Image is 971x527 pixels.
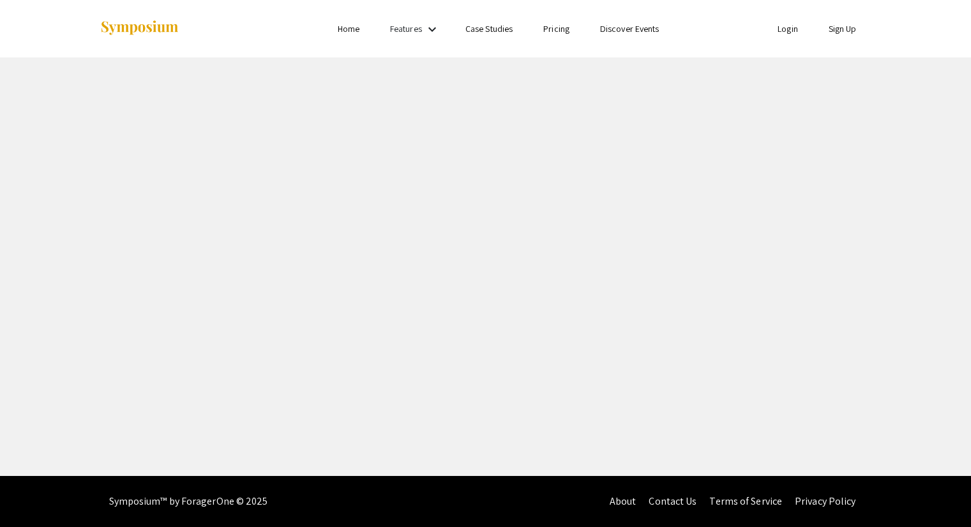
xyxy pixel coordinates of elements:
a: Discover Events [600,23,659,34]
div: Symposium™ by ForagerOne © 2025 [109,476,268,527]
a: About [610,494,636,508]
a: Home [338,23,359,34]
a: Sign Up [829,23,857,34]
mat-icon: Expand Features list [425,22,440,37]
a: Login [778,23,798,34]
img: Symposium by ForagerOne [100,20,179,37]
iframe: Chat [917,470,961,517]
a: Privacy Policy [795,494,855,508]
a: Contact Us [649,494,696,508]
a: Features [390,23,422,34]
a: Case Studies [465,23,513,34]
a: Terms of Service [709,494,782,508]
a: Pricing [543,23,569,34]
